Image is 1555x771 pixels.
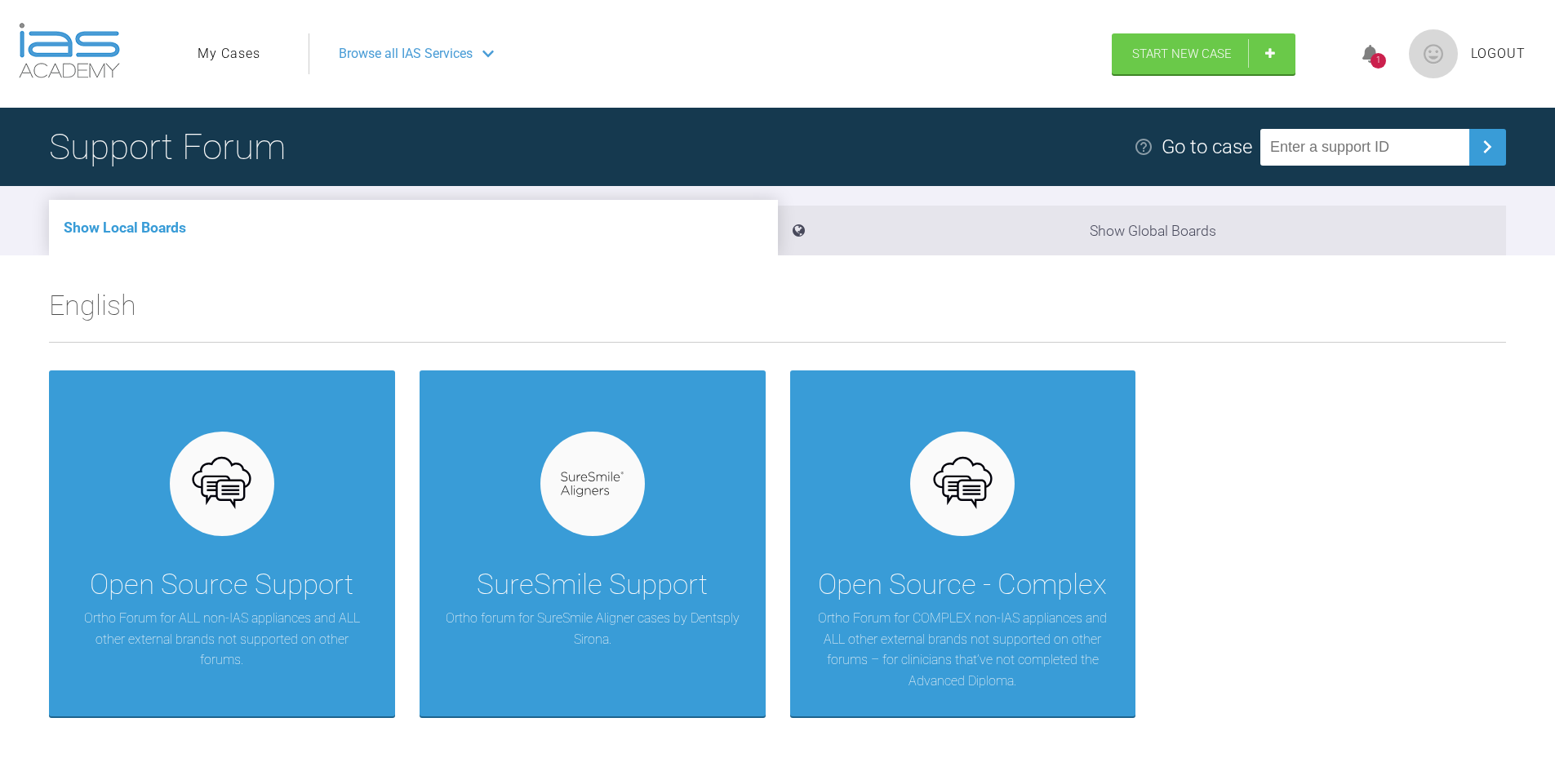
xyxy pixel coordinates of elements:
a: Open Source SupportOrtho Forum for ALL non-IAS appliances and ALL other external brands not suppo... [49,370,395,716]
li: Show Global Boards [778,206,1507,255]
p: Ortho Forum for ALL non-IAS appliances and ALL other external brands not supported on other forums. [73,608,371,671]
p: Ortho forum for SureSmile Aligner cases by Dentsply Sirona. [444,608,741,649]
div: Open Source - Complex [818,562,1107,608]
div: 1 [1371,53,1386,69]
li: Show Local Boards [49,200,778,255]
span: Start New Case [1132,47,1232,61]
img: chevronRight.28bd32b0.svg [1474,134,1500,160]
img: opensource.6e495855.svg [190,453,253,516]
a: SureSmile SupportOrtho forum for SureSmile Aligner cases by Dentsply Sirona. [420,370,766,716]
input: Enter a support ID [1260,129,1469,166]
a: My Cases [198,43,260,64]
img: suresmile.935bb804.svg [561,472,624,497]
img: help.e70b9f3d.svg [1134,137,1153,157]
h2: English [49,283,1506,342]
div: SureSmile Support [477,562,708,608]
img: profile.png [1409,29,1458,78]
h1: Support Forum [49,118,286,175]
div: Open Source Support [90,562,353,608]
span: Browse all IAS Services [339,43,473,64]
div: Go to case [1162,131,1252,162]
p: Ortho Forum for COMPLEX non-IAS appliances and ALL other external brands not supported on other f... [815,608,1112,691]
a: Start New Case [1112,33,1295,74]
a: Open Source - ComplexOrtho Forum for COMPLEX non-IAS appliances and ALL other external brands not... [790,370,1136,716]
a: Logout [1471,43,1526,64]
img: opensource.6e495855.svg [931,453,994,516]
img: logo-light.3e3ef733.png [19,23,120,78]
